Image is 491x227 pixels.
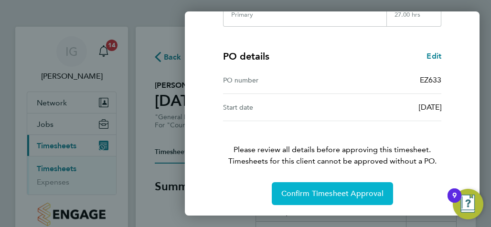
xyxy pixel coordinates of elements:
span: Timesheets for this client cannot be approved without a PO. [212,155,453,167]
div: [DATE] [332,102,441,113]
span: EZ633 [420,75,441,84]
span: Confirm Timesheet Approval [281,189,384,198]
span: Edit [427,52,441,61]
p: Please review all details before approving this timesheet. [212,121,453,167]
div: PO number [223,74,332,86]
a: Edit [427,51,441,62]
div: 9 [452,196,457,208]
button: Open Resource Center, 9 new notifications [453,189,483,219]
div: Start date [223,102,332,113]
button: Confirm Timesheet Approval [272,182,393,205]
h4: PO details [223,50,269,63]
div: Primary [231,11,253,19]
div: 27.00 hrs [386,11,441,26]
